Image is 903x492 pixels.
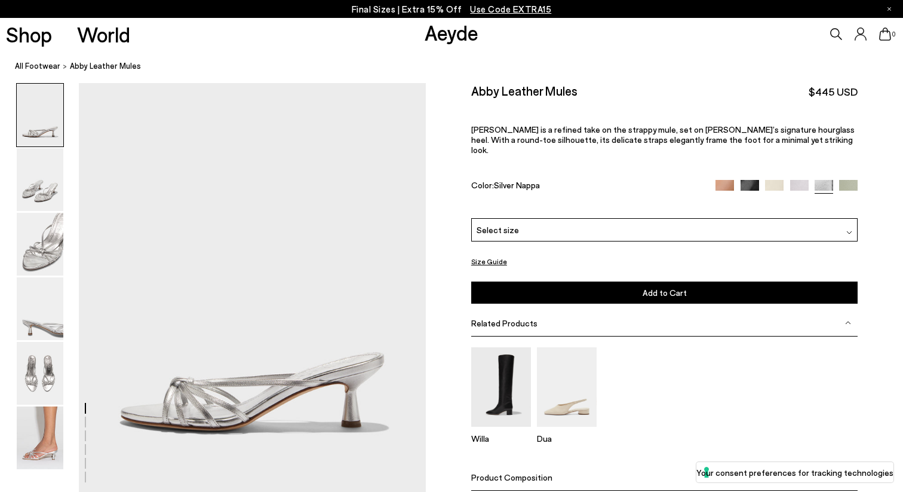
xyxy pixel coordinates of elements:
img: Abby Leather Mules - Image 4 [17,277,63,340]
button: Add to Cart [471,282,858,304]
p: Final Sizes | Extra 15% Off [352,2,552,17]
a: Aeyde [425,20,478,45]
a: Dua Slingback Flats Dua [537,418,597,444]
span: $445 USD [809,84,858,99]
span: Silver Nappa [494,180,540,190]
span: Add to Cart [643,288,687,298]
span: Abby Leather Mules [70,60,141,72]
img: Dua Slingback Flats [537,347,597,427]
label: Your consent preferences for tracking technologies [696,466,893,479]
img: Abby Leather Mules - Image 5 [17,342,63,405]
p: Dua [537,433,597,444]
a: Willa Leather Over-Knee Boots Willa [471,418,531,444]
h2: Abby Leather Mules [471,83,578,98]
span: Select size [477,224,519,236]
div: Color: [471,180,704,194]
a: All Footwear [15,60,60,72]
img: Willa Leather Over-Knee Boots [471,347,531,427]
img: Abby Leather Mules - Image 2 [17,148,63,211]
p: Willa [471,433,531,444]
span: Navigate to /collections/ss25-final-sizes [470,4,551,14]
span: Related Products [471,318,537,328]
p: [PERSON_NAME] is a refined take on the strappy mule, set on [PERSON_NAME]’s signature hourglass h... [471,124,858,155]
a: 0 [879,27,891,41]
img: Abby Leather Mules - Image 1 [17,84,63,146]
img: svg%3E [845,320,851,326]
img: svg%3E [846,230,852,236]
img: Abby Leather Mules - Image 6 [17,407,63,469]
a: World [77,24,130,45]
nav: breadcrumb [15,50,903,83]
button: Your consent preferences for tracking technologies [696,462,893,482]
a: Shop [6,24,52,45]
button: Size Guide [471,254,507,269]
img: Abby Leather Mules - Image 3 [17,213,63,276]
span: 0 [891,31,897,38]
span: Product Composition [471,472,552,482]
